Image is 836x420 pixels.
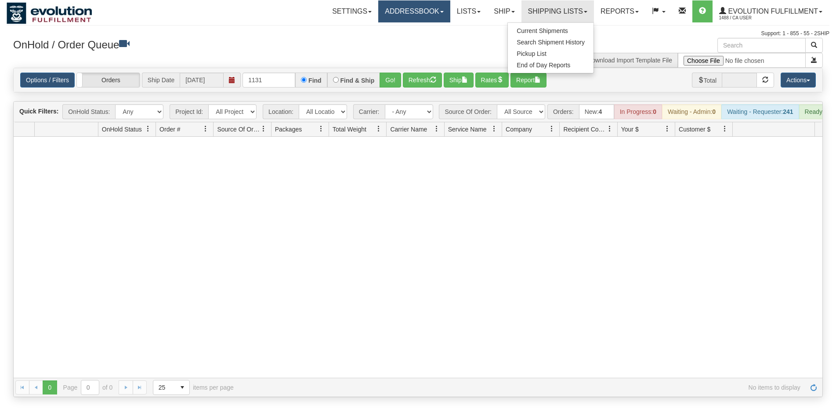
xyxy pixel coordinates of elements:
[517,50,546,57] span: Pickup List
[448,125,487,134] span: Service Name
[77,73,140,87] label: Orders
[517,39,585,46] span: Search Shipment History
[662,104,721,119] div: Waiting - Admin:
[159,383,170,392] span: 25
[544,121,559,136] a: Company filter column settings
[508,48,594,59] a: Pickup List
[314,121,329,136] a: Packages filter column settings
[444,73,474,88] button: Ship
[141,121,156,136] a: OnHold Status filter column settings
[717,38,806,53] input: Search
[487,0,521,22] a: Ship
[475,73,509,88] button: Rates
[308,77,322,84] label: Find
[198,121,213,136] a: Order # filter column settings
[450,0,487,22] a: Lists
[599,108,602,115] strong: 4
[153,380,234,395] span: items per page
[712,108,716,115] strong: 0
[333,125,366,134] span: Total Weight
[326,0,378,22] a: Settings
[614,104,662,119] div: In Progress:
[508,25,594,37] a: Current Shipments
[783,108,793,115] strong: 241
[256,121,271,136] a: Source Of Order filter column settings
[510,73,546,88] button: Report
[7,2,92,24] img: logo1488.jpg
[594,0,645,22] a: Reports
[521,0,594,22] a: Shipping lists
[508,59,594,71] a: End of Day Reports
[517,62,570,69] span: End of Day Reports
[390,125,427,134] span: Carrier Name
[153,380,190,395] span: Page sizes drop down
[719,14,785,22] span: 1488 / CA User
[587,57,672,64] a: Download Import Template File
[142,73,180,88] span: Ship Date
[14,102,822,122] div: grid toolbar
[517,27,568,34] span: Current Shipments
[175,380,189,394] span: select
[242,73,295,88] input: Order #
[807,380,821,394] a: Refresh
[781,73,816,88] button: Actions
[721,104,799,119] div: Waiting - Requester:
[378,0,450,22] a: Addressbook
[20,73,75,88] a: Options / Filters
[726,7,818,15] span: Evolution Fulfillment
[353,104,385,119] span: Carrier:
[547,104,579,119] span: Orders:
[102,125,142,134] span: OnHold Status
[13,38,412,51] h3: OnHold / Order Queue
[371,121,386,136] a: Total Weight filter column settings
[692,73,722,88] span: Total
[217,125,260,134] span: Source Of Order
[340,77,375,84] label: Find & Ship
[717,121,732,136] a: Customer $ filter column settings
[678,53,806,68] input: Import
[7,30,829,37] div: Support: 1 - 855 - 55 - 2SHIP
[805,38,823,53] button: Search
[63,380,113,395] span: Page of 0
[43,380,57,394] span: Page 0
[246,384,800,391] span: No items to display
[487,121,502,136] a: Service Name filter column settings
[429,121,444,136] a: Carrier Name filter column settings
[170,104,208,119] span: Project Id:
[508,37,594,48] a: Search Shipment History
[579,104,614,119] div: New:
[660,121,675,136] a: Your $ filter column settings
[621,125,639,134] span: Your $
[380,73,401,88] button: Go!
[275,125,302,134] span: Packages
[506,125,532,134] span: Company
[403,73,442,88] button: Refresh
[713,0,829,22] a: Evolution Fulfillment 1488 / CA User
[563,125,606,134] span: Recipient Country
[602,121,617,136] a: Recipient Country filter column settings
[19,107,58,116] label: Quick Filters:
[62,104,115,119] span: OnHold Status:
[653,108,656,115] strong: 0
[679,125,710,134] span: Customer $
[439,104,497,119] span: Source Of Order:
[263,104,299,119] span: Location:
[159,125,180,134] span: Order #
